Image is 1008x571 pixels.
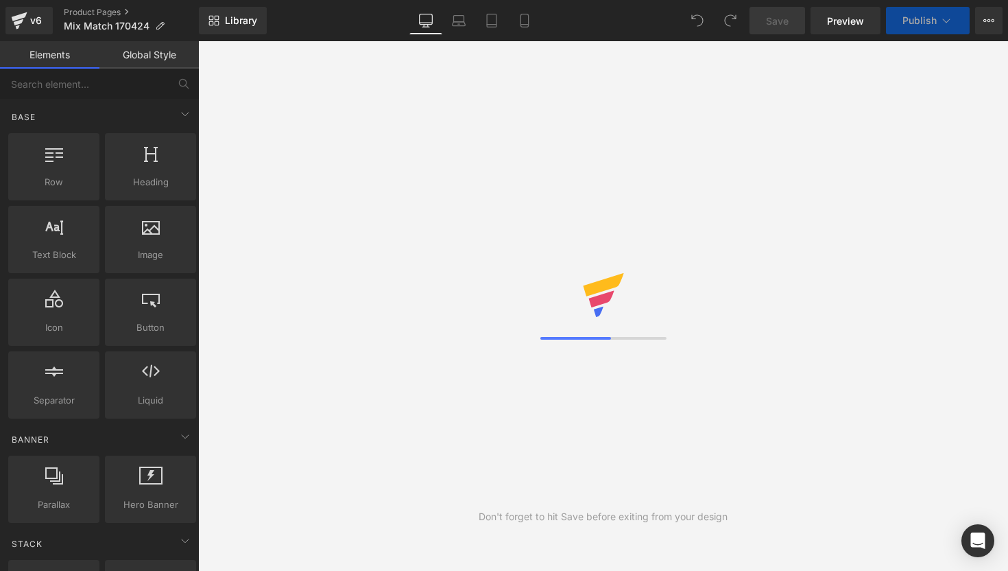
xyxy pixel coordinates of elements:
span: Icon [12,321,95,335]
span: Mix Match 170424 [64,21,149,32]
div: Open Intercom Messenger [961,524,994,557]
a: Laptop [442,7,475,34]
span: Banner [10,433,51,446]
a: Tablet [475,7,508,34]
span: Hero Banner [109,498,192,512]
a: New Library [199,7,267,34]
span: Row [12,175,95,189]
span: Publish [902,15,937,26]
button: More [975,7,1003,34]
a: Desktop [409,7,442,34]
span: Library [225,14,257,27]
div: v6 [27,12,45,30]
a: Product Pages [64,7,199,18]
a: Preview [811,7,880,34]
span: Liquid [109,393,192,408]
a: Mobile [508,7,541,34]
a: v6 [5,7,53,34]
span: Button [109,321,192,335]
span: Save [766,14,789,28]
button: Publish [886,7,970,34]
span: Parallax [12,498,95,512]
button: Redo [717,7,744,34]
div: Don't forget to hit Save before exiting from your design [479,509,728,524]
span: Base [10,110,37,124]
a: Global Style [99,41,199,69]
span: Separator [12,393,95,408]
button: Undo [684,7,711,34]
span: Stack [10,537,44,550]
span: Text Block [12,248,95,262]
span: Preview [827,14,864,28]
span: Heading [109,175,192,189]
span: Image [109,248,192,262]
